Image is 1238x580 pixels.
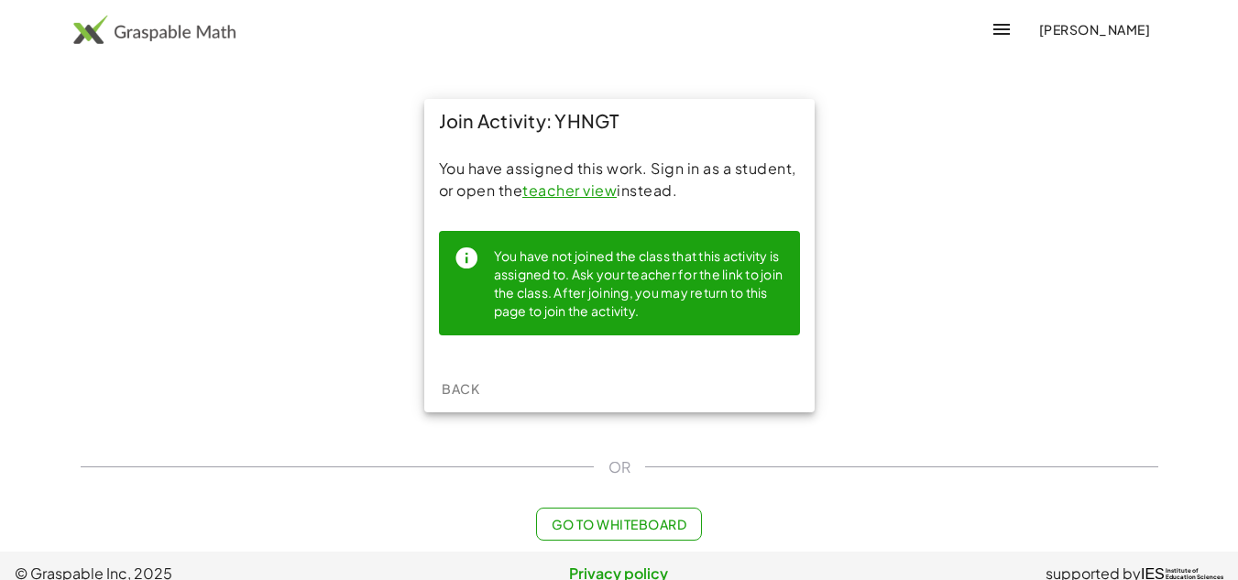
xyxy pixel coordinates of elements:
div: Join Activity: YHNGT [424,99,815,143]
button: [PERSON_NAME] [1024,13,1165,46]
button: Go to Whiteboard [536,508,702,541]
span: Go to Whiteboard [552,516,686,532]
button: Back [432,372,490,405]
a: teacher view [522,181,617,200]
span: [PERSON_NAME] [1038,21,1150,38]
span: OR [608,456,630,478]
div: You have not joined the class that this activity is assigned to. Ask your teacher for the link to... [494,246,785,321]
span: Back [442,380,479,397]
div: You have assigned this work. Sign in as a student, or open the instead. [439,158,800,202]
